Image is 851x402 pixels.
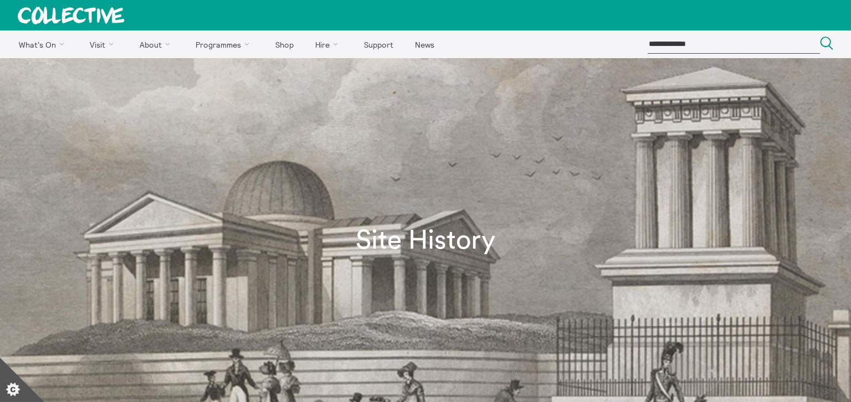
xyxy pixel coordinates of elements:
[80,30,128,58] a: Visit
[9,30,78,58] a: What's On
[130,30,184,58] a: About
[354,30,403,58] a: Support
[306,30,352,58] a: Hire
[405,30,444,58] a: News
[186,30,264,58] a: Programmes
[265,30,303,58] a: Shop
